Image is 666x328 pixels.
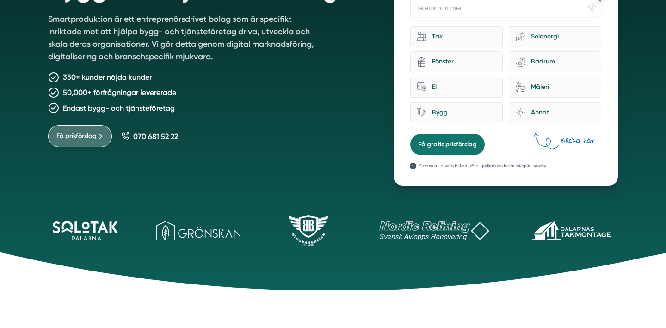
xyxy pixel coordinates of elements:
button: Få gratis prisförslag [410,134,485,155]
p: 50,000+ förfrågningar levererade [63,87,176,98]
span: 070 681 52 22 [133,132,178,141]
p: Smartproduktion är ett entreprenörsdrivet bolag som är specifikt inriktade mot att hjälpa bygg- o... [48,13,314,67]
p: 350+ kunder nöjda kunder [63,71,152,83]
p: Genom att använda formuläret godkänner du vår integritetspolicy. [419,163,547,169]
p: Endast bygg- och tjänsteföretag [63,102,175,114]
a: Få prisförslag [48,125,112,147]
a: 070 681 52 22 [121,132,178,141]
span: Få prisförslag [56,131,97,141]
